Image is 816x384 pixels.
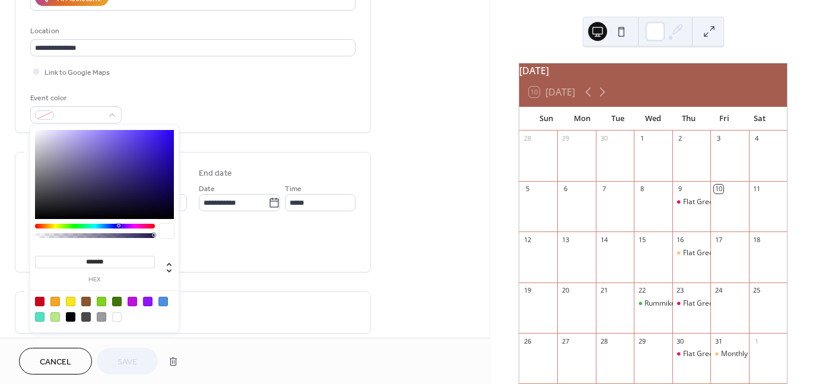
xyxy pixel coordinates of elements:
div: 13 [561,235,570,244]
div: #50E3C2 [35,312,45,322]
div: Wed [636,107,671,131]
div: #F8E71C [66,297,75,306]
div: [DATE] [519,64,787,78]
div: Flat Green Bowling [683,299,745,309]
div: 26 [523,337,532,345]
div: #B8E986 [50,312,60,322]
div: #7ED321 [97,297,106,306]
div: 1 [637,134,646,143]
div: 6 [561,185,570,193]
div: #BD10E0 [128,297,137,306]
div: 31 [714,337,723,345]
div: Flat Green Bowls [683,248,739,258]
div: Event color [30,92,119,104]
div: Mon [564,107,600,131]
div: 14 [599,235,608,244]
div: 12 [523,235,532,244]
div: Sun [529,107,564,131]
div: 25 [753,286,761,295]
div: Flat Green Bowling [672,197,710,207]
div: 17 [714,235,723,244]
div: Flat Green Bowls [672,248,710,258]
div: #FFFFFF [112,312,122,322]
div: 30 [599,134,608,143]
div: #9013FE [143,297,153,306]
div: Rummikub [634,299,672,309]
label: hex [35,277,155,283]
div: 27 [561,337,570,345]
div: #4A4A4A [81,312,91,322]
div: Tue [600,107,636,131]
div: Flat Green Bowling [683,349,745,359]
div: 10 [714,185,723,193]
div: 15 [637,235,646,244]
div: 22 [637,286,646,295]
div: 1 [753,337,761,345]
div: 11 [753,185,761,193]
div: 19 [523,286,532,295]
span: Date [199,183,215,195]
div: Monthly Lunch [710,349,748,359]
div: #417505 [112,297,122,306]
div: Fri [706,107,742,131]
div: #D0021B [35,297,45,306]
div: End date [199,167,232,180]
span: Cancel [40,356,71,369]
div: 28 [523,134,532,143]
span: Link to Google Maps [45,66,110,79]
div: 7 [599,185,608,193]
div: 8 [637,185,646,193]
div: Thu [671,107,706,131]
div: 16 [676,235,685,244]
div: Flat Green Bowling [672,349,710,359]
div: Flat Green Bowling [683,197,745,207]
div: #8B572A [81,297,91,306]
div: 29 [561,134,570,143]
span: Time [285,183,301,195]
div: 28 [599,337,608,345]
div: 9 [676,185,685,193]
div: #000000 [66,312,75,322]
div: Monthly Lunch [721,349,769,359]
button: Cancel [19,348,92,375]
div: 18 [753,235,761,244]
div: Location [30,25,353,37]
div: 2 [676,134,685,143]
div: 21 [599,286,608,295]
div: 24 [714,286,723,295]
div: 3 [714,134,723,143]
div: #9B9B9B [97,312,106,322]
div: 29 [637,337,646,345]
div: 30 [676,337,685,345]
div: Flat Green Bowling [672,299,710,309]
div: #F5A623 [50,297,60,306]
div: 20 [561,286,570,295]
div: Sat [742,107,777,131]
div: 23 [676,286,685,295]
div: 4 [753,134,761,143]
div: 5 [523,185,532,193]
div: Rummikub [644,299,680,309]
div: #4A90E2 [158,297,168,306]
